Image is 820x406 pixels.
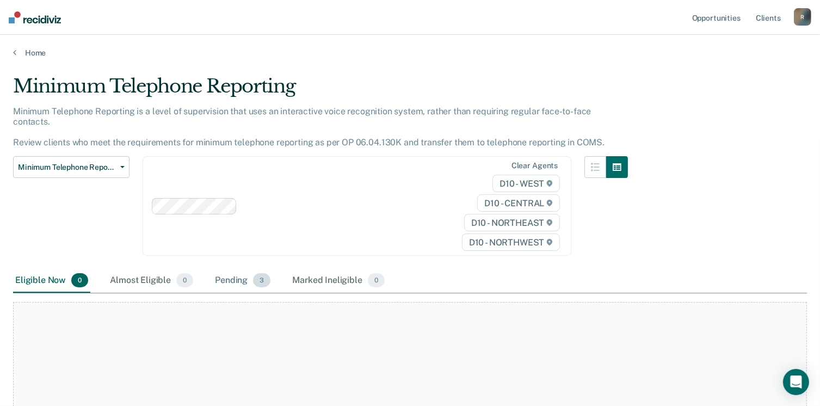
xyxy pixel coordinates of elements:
span: Minimum Telephone Reporting [18,163,116,172]
button: R [794,8,811,26]
div: Marked Ineligible0 [290,269,387,293]
span: D10 - WEST [492,175,560,192]
p: Minimum Telephone Reporting is a level of supervision that uses an interactive voice recognition ... [13,106,605,148]
div: Open Intercom Messenger [783,369,809,395]
button: Minimum Telephone Reporting [13,156,130,178]
span: D10 - NORTHWEST [462,233,560,251]
div: Eligible Now0 [13,269,90,293]
div: Minimum Telephone Reporting [13,75,628,106]
span: 0 [176,273,193,287]
span: 3 [253,273,270,287]
img: Recidiviz [9,11,61,23]
div: Clear agents [511,161,558,170]
div: Almost Eligible0 [108,269,195,293]
a: Home [13,48,807,58]
span: 0 [71,273,88,287]
span: D10 - NORTHEAST [464,214,560,231]
div: Pending3 [213,269,273,293]
span: D10 - CENTRAL [477,194,560,212]
span: 0 [368,273,385,287]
